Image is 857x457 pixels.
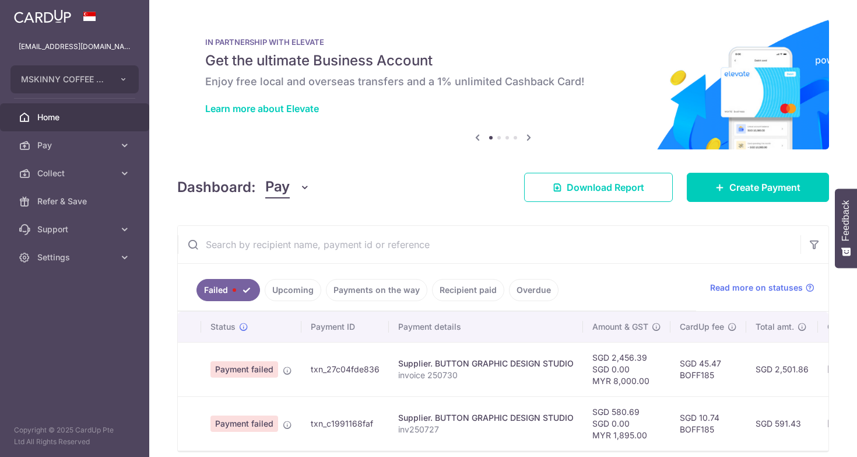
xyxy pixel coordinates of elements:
[583,396,670,451] td: SGD 580.69 SGD 0.00 MYR 1,895.00
[398,358,574,369] div: Supplier. BUTTON GRAPHIC DESIGN STUDIO
[398,424,574,435] p: inv250727
[265,176,310,198] button: Pay
[19,41,131,53] p: [EMAIL_ADDRESS][DOMAIN_NAME]
[205,75,801,89] h6: Enjoy free local and overseas transfers and a 1% unlimited Cashback Card!
[670,342,746,396] td: SGD 45.47 BOFF185
[14,9,71,23] img: CardUp
[592,321,648,333] span: Amount & GST
[398,412,574,424] div: Supplier. BUTTON GRAPHIC DESIGN STUDIO
[746,342,818,396] td: SGD 2,501.86
[210,361,278,378] span: Payment failed
[567,180,644,194] span: Download Report
[37,252,114,263] span: Settings
[398,369,574,381] p: invoice 250730
[265,279,321,301] a: Upcoming
[210,321,236,333] span: Status
[687,173,829,202] a: Create Payment
[301,312,389,342] th: Payment ID
[10,65,139,93] button: MSKINNY COFFEE PTE. LTD.
[37,224,114,235] span: Support
[841,200,851,241] span: Feedback
[301,342,389,396] td: txn_27c04fde836
[583,342,670,396] td: SGD 2,456.39 SGD 0.00 MYR 8,000.00
[710,282,803,294] span: Read more on statuses
[37,168,114,179] span: Collect
[389,312,583,342] th: Payment details
[746,396,818,451] td: SGD 591.43
[301,396,389,451] td: txn_c1991168faf
[196,279,260,301] a: Failed
[524,173,673,202] a: Download Report
[205,103,319,114] a: Learn more about Elevate
[835,189,857,268] button: Feedback - Show survey
[210,416,278,432] span: Payment failed
[680,321,724,333] span: CardUp fee
[509,279,559,301] a: Overdue
[670,396,746,451] td: SGD 10.74 BOFF185
[37,139,114,151] span: Pay
[326,279,427,301] a: Payments on the way
[21,74,107,85] span: MSKINNY COFFEE PTE. LTD.
[710,282,814,294] a: Read more on statuses
[178,226,800,263] input: Search by recipient name, payment id or reference
[432,279,504,301] a: Recipient paid
[37,111,114,123] span: Home
[205,51,801,70] h5: Get the ultimate Business Account
[265,176,290,198] span: Pay
[177,177,256,198] h4: Dashboard:
[205,37,801,47] p: IN PARTNERSHIP WITH ELEVATE
[37,196,114,207] span: Refer & Save
[729,180,800,194] span: Create Payment
[177,19,829,149] img: Renovation banner
[756,321,794,333] span: Total amt.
